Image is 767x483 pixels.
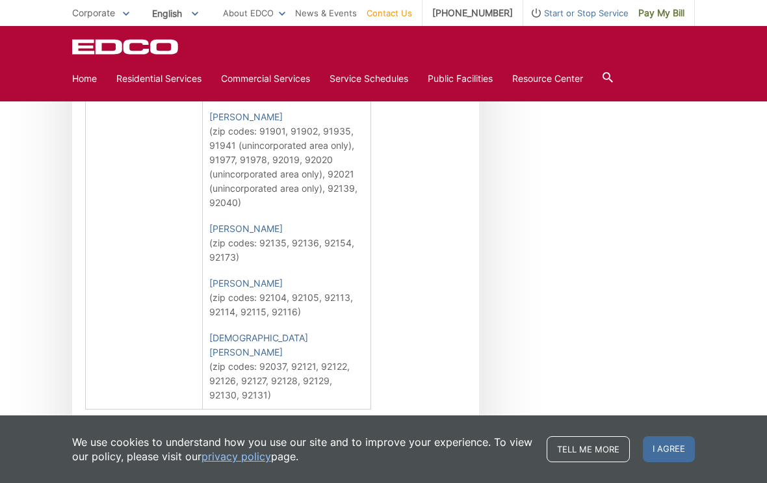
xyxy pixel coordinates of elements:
a: Resource Center [512,72,583,86]
a: News & Events [295,6,357,20]
p: (zip codes: 92037, 92121, 92122, 92126, 92127, 92128, 92129, 92130, 92131) [209,331,363,402]
a: Commercial Services [221,72,310,86]
a: Home [72,72,97,86]
a: Contact Us [367,6,412,20]
p: (zip codes: 92135, 92136, 92154, 92173) [209,222,363,265]
a: EDCD logo. Return to the homepage. [72,39,180,55]
a: About EDCO [223,6,285,20]
a: Tell me more [547,436,630,462]
a: Public Facilities [428,72,493,86]
a: [DEMOGRAPHIC_DATA][PERSON_NAME] [209,331,363,359]
p: We use cookies to understand how you use our site and to improve your experience. To view our pol... [72,435,534,463]
p: (zip codes: 91901, 91902, 91935, 91941 (unincorporated area only), 91977, 91978, 92019, 92020 (un... [209,110,363,210]
a: [PERSON_NAME] [209,276,283,291]
a: privacy policy [201,449,271,463]
span: Pay My Bill [638,6,684,20]
span: Corporate [72,7,115,18]
span: I agree [643,436,695,462]
a: [PERSON_NAME] [209,222,283,236]
a: Residential Services [116,72,201,86]
p: (zip codes: 92104, 92105, 92113, 92114, 92115, 92116) [209,276,363,319]
a: Service Schedules [330,72,408,86]
span: English [142,3,208,24]
a: [PERSON_NAME] [209,110,283,124]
